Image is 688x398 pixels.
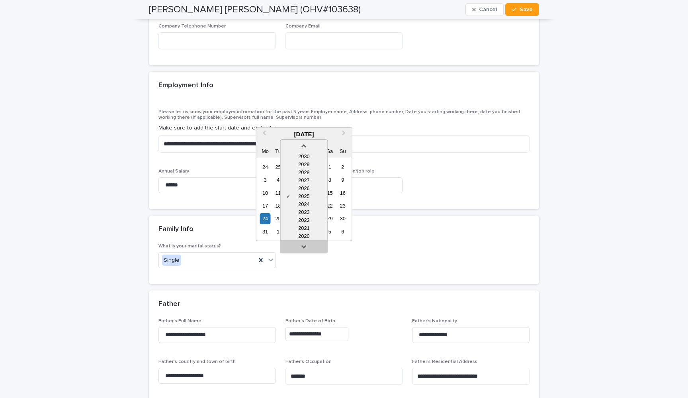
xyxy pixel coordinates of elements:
div: Su [337,146,348,157]
div: Choose Tuesday, 25 March 2025 [273,213,283,224]
div: 2020 [280,232,327,240]
div: Tu [273,146,283,157]
span: Annual Salary [158,169,189,174]
div: Choose Monday, 31 March 2025 [260,226,270,237]
div: Choose Sunday, 30 March 2025 [337,213,348,224]
div: [DATE] [256,131,352,138]
div: Choose Saturday, 22 March 2025 [324,200,335,211]
p: Make sure to add the start date and end date. [158,124,530,132]
button: Cancel [465,3,504,16]
span: Father's country and town of birth [158,359,236,364]
div: 2021 [280,224,327,232]
div: Choose Tuesday, 4 March 2025 [273,174,283,185]
div: Choose Monday, 3 March 2025 [260,174,270,185]
div: Choose Monday, 24 March 2025 [260,213,270,224]
div: 2029 [280,161,327,169]
button: Next Month [338,128,351,141]
span: Father's Date of Birth [285,319,335,323]
div: 2024 [280,200,327,208]
div: 2027 [280,176,327,184]
div: Choose Tuesday, 25 February 2025 [273,162,283,173]
h2: Employment Info [158,81,213,90]
div: Sa [324,146,335,157]
div: Choose Sunday, 16 March 2025 [337,188,348,198]
div: month 2025-03 [259,161,349,238]
h2: Father [158,300,180,309]
div: Choose Sunday, 9 March 2025 [337,174,348,185]
span: Father's Occupation [285,359,332,364]
h2: Family Info [158,225,193,234]
div: Choose Monday, 10 March 2025 [260,188,270,198]
div: Choose Monday, 17 March 2025 [260,200,270,211]
span: Cancel [479,7,497,12]
span: Company Email [285,24,321,29]
span: Save [520,7,533,12]
span: Please let us know your employer information for the past 5 years Employer name, Address, phone n... [158,110,520,120]
div: 2028 [280,169,327,176]
div: Choose Saturday, 15 March 2025 [324,188,335,198]
div: Choose Saturday, 8 March 2025 [324,174,335,185]
div: Single [162,255,181,266]
span: Father's Residential Address [412,359,477,364]
div: 2023 [280,208,327,216]
div: Choose Sunday, 6 April 2025 [337,226,348,237]
div: Choose Tuesday, 1 April 2025 [273,226,283,237]
div: 2026 [280,184,327,192]
h2: [PERSON_NAME] [PERSON_NAME] (OHV#103638) [149,4,361,16]
div: Choose Saturday, 1 March 2025 [324,162,335,173]
div: Choose Sunday, 23 March 2025 [337,200,348,211]
div: Choose Tuesday, 11 March 2025 [273,188,283,198]
span: ✓ [286,192,291,200]
div: Mo [260,146,270,157]
div: Choose Saturday, 29 March 2025 [324,213,335,224]
div: 2025 [280,192,327,200]
button: Previous Month [257,128,270,141]
button: Save [505,3,539,16]
span: Father's Nationality [412,319,457,323]
div: 2030 [280,153,327,161]
div: 2022 [280,216,327,224]
span: Father's Full Name [158,319,201,323]
div: Choose Tuesday, 18 March 2025 [273,200,283,211]
div: Choose Sunday, 2 March 2025 [337,162,348,173]
div: Choose Monday, 24 February 2025 [260,162,270,173]
span: Company Telephone Number [158,24,226,29]
span: What is your marital status? [158,244,221,249]
div: Choose Saturday, 5 April 2025 [324,226,335,237]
